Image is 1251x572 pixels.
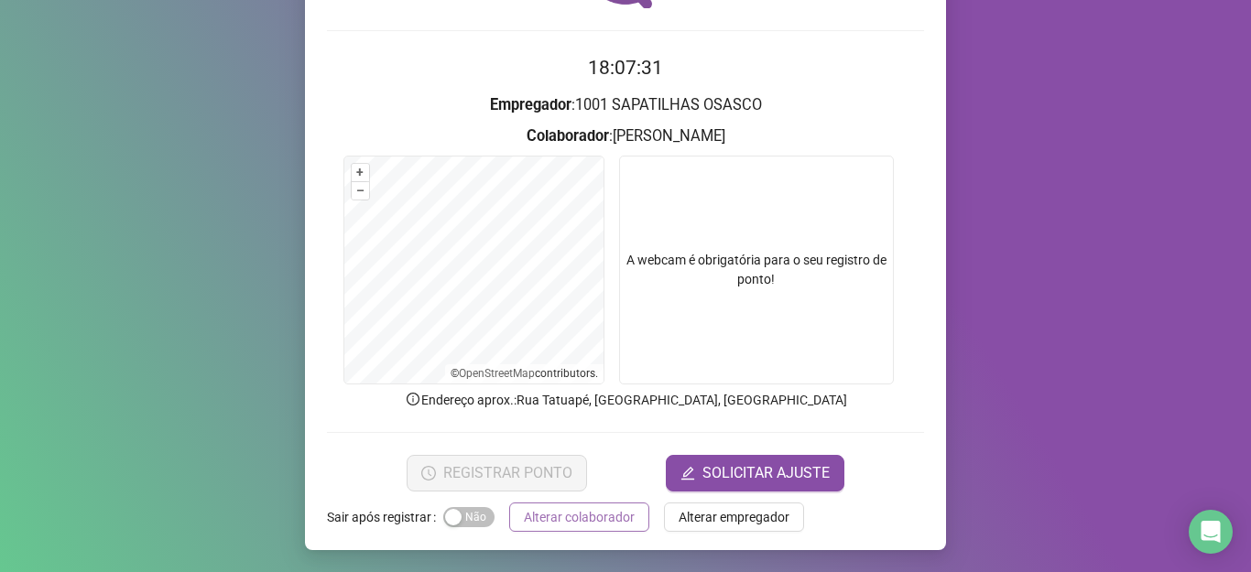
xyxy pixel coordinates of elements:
button: REGISTRAR PONTO [407,455,587,491]
button: – [352,182,369,200]
button: Alterar empregador [664,502,804,532]
button: Alterar colaborador [509,502,649,532]
label: Sair após registrar [327,502,443,532]
strong: Empregador [490,96,571,113]
a: OpenStreetMap [459,367,535,380]
span: SOLICITAR AJUSTE [702,462,830,484]
span: edit [680,466,695,480]
span: info-circle [405,391,421,407]
button: + [352,164,369,181]
p: Endereço aprox. : Rua Tatuapé, [GEOGRAPHIC_DATA], [GEOGRAPHIC_DATA] [327,390,924,410]
li: © contributors. [451,367,598,380]
div: Open Intercom Messenger [1189,510,1233,554]
span: Alterar colaborador [524,507,635,527]
h3: : [PERSON_NAME] [327,124,924,148]
div: A webcam é obrigatória para o seu registro de ponto! [619,156,894,384]
strong: Colaborador [527,127,609,145]
button: editSOLICITAR AJUSTE [666,455,844,491]
h3: : 1001 SAPATILHAS OSASCO [327,93,924,117]
span: Alterar empregador [679,507,789,527]
time: 18:07:31 [588,57,663,79]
